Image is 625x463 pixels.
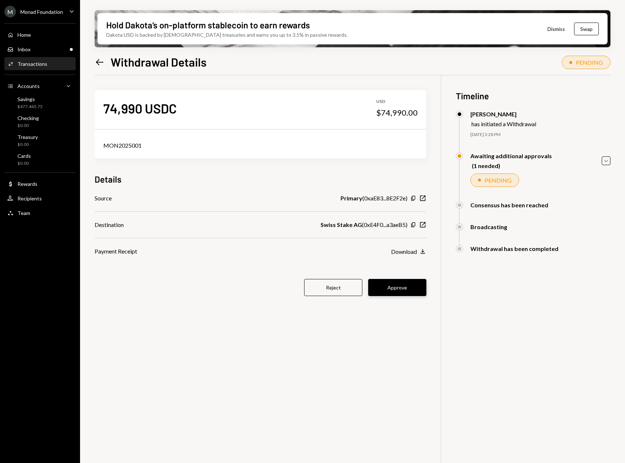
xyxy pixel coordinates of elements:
[4,177,76,190] a: Rewards
[17,83,40,89] div: Accounts
[111,55,207,69] h1: Withdrawal Details
[95,220,124,229] div: Destination
[4,94,76,111] a: Savings$477,465.75
[4,151,76,168] a: Cards$0.00
[470,152,552,159] div: Awaiting additional approvals
[17,104,43,110] div: $477,465.75
[470,223,507,230] div: Broadcasting
[321,220,407,229] div: ( 0xE4F0...a3aeB5 )
[4,192,76,205] a: Recipients
[472,162,552,169] div: (1 needed)
[391,248,426,256] button: Download
[4,57,76,70] a: Transactions
[17,153,31,159] div: Cards
[341,194,407,203] div: ( 0xaE83...8E2F2e )
[470,245,558,252] div: Withdrawal has been completed
[574,23,599,35] button: Swap
[470,111,536,117] div: [PERSON_NAME]
[456,90,610,102] h3: Timeline
[538,20,574,37] button: Dismiss
[95,194,112,203] div: Source
[4,28,76,41] a: Home
[485,177,511,184] div: PENDING
[4,79,76,92] a: Accounts
[103,100,177,116] div: 74,990 USDC
[17,160,31,167] div: $0.00
[4,132,76,149] a: Treasury$0.00
[470,132,610,138] div: [DATE] 3:28 PM
[17,141,38,148] div: $0.00
[321,220,362,229] b: Swiss Stake AG
[376,108,418,118] div: $74,990.00
[17,61,47,67] div: Transactions
[17,96,43,102] div: Savings
[17,195,42,201] div: Recipients
[20,9,63,15] div: Monad Foundation
[4,43,76,56] a: Inbox
[106,19,310,31] div: Hold Dakota’s on-platform stablecoin to earn rewards
[17,32,31,38] div: Home
[95,247,137,256] div: Payment Receipt
[17,115,39,121] div: Checking
[17,134,38,140] div: Treasury
[470,201,548,208] div: Consensus has been reached
[4,206,76,219] a: Team
[17,46,31,52] div: Inbox
[391,248,417,255] div: Download
[471,120,536,127] div: has initiated a Withdrawal
[304,279,362,296] button: Reject
[368,279,426,296] button: Approve
[4,6,16,17] div: M
[17,210,30,216] div: Team
[95,173,122,185] h3: Details
[106,31,348,39] div: Dakota USD is backed by [DEMOGRAPHIC_DATA] treasuries and earns you up to 3.5% in passive rewards.
[376,99,418,105] div: USD
[103,141,418,150] div: MON2025001
[4,113,76,130] a: Checking$0.00
[17,123,39,129] div: $0.00
[576,59,603,66] div: PENDING
[341,194,362,203] b: Primary
[17,181,37,187] div: Rewards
